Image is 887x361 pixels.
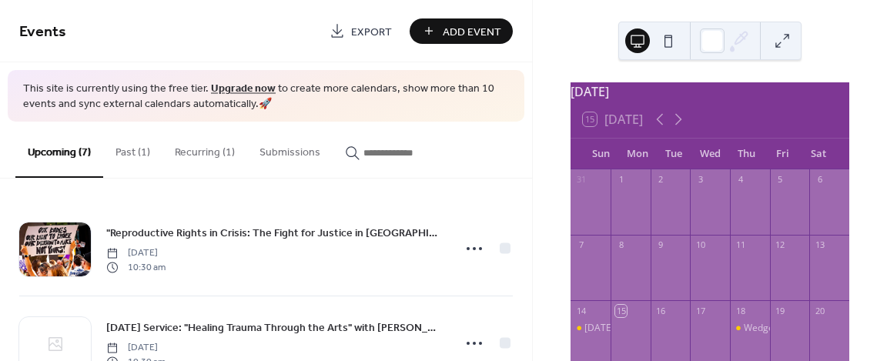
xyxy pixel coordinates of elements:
[575,239,587,251] div: 7
[695,305,706,316] div: 17
[655,139,691,169] div: Tue
[211,79,276,99] a: Upgrade now
[103,122,162,176] button: Past (1)
[19,17,66,47] span: Events
[692,139,728,169] div: Wed
[571,82,849,101] div: [DATE]
[575,305,587,316] div: 14
[814,239,825,251] div: 13
[571,322,611,335] div: Sunday Service: Faiths 4 Climate Justice: Sun Day with GreenFaith led by Melba Evans
[15,122,103,178] button: Upcoming (7)
[655,174,667,186] div: 2
[655,239,667,251] div: 9
[575,174,587,186] div: 31
[814,305,825,316] div: 20
[814,174,825,186] div: 6
[695,174,706,186] div: 3
[735,305,746,316] div: 18
[735,239,746,251] div: 11
[695,239,706,251] div: 10
[106,226,443,242] span: "Reproductive Rights in Crisis: The Fight for Justice in [GEOGRAPHIC_DATA]" with [PERSON_NAME]
[775,239,786,251] div: 12
[106,246,166,260] span: [DATE]
[775,305,786,316] div: 19
[583,139,619,169] div: Sun
[106,260,166,274] span: 10:30 am
[23,82,509,112] span: This site is currently using the free tier. to create more calendars, show more than 10 events an...
[247,122,333,176] button: Submissions
[655,305,667,316] div: 16
[775,174,786,186] div: 5
[615,239,627,251] div: 8
[730,322,770,335] div: Wedgewood Social Justice Book Club
[443,24,501,40] span: Add Event
[106,341,166,355] span: [DATE]
[318,18,403,44] a: Export
[351,24,392,40] span: Export
[765,139,801,169] div: Fri
[615,174,627,186] div: 1
[615,305,627,316] div: 15
[106,320,443,336] span: [DATE] Service: "Healing Trauma Through the Arts" with [PERSON_NAME]
[619,139,655,169] div: Mon
[735,174,746,186] div: 4
[106,319,443,336] a: [DATE] Service: "Healing Trauma Through the Arts" with [PERSON_NAME]
[801,139,837,169] div: Sat
[162,122,247,176] button: Recurring (1)
[106,224,443,242] a: "Reproductive Rights in Crisis: The Fight for Justice in [GEOGRAPHIC_DATA]" with [PERSON_NAME]
[728,139,765,169] div: Thu
[410,18,513,44] button: Add Event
